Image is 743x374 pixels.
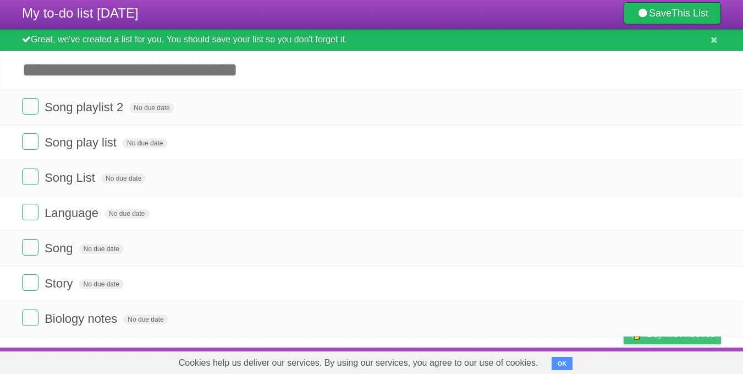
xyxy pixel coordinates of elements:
span: No due date [79,244,124,254]
span: Cookies help us deliver our services. By using our services, you agree to our use of cookies. [168,352,549,374]
span: Language [45,206,101,220]
span: No due date [101,174,146,183]
label: Done [22,274,38,291]
a: Privacy [609,350,638,371]
span: Song play list [45,135,119,149]
span: No due date [123,138,167,148]
a: Developers [514,350,558,371]
a: Terms [572,350,596,371]
span: Biology notes [45,312,120,326]
span: No due date [79,279,124,289]
span: No due date [129,103,174,113]
span: Song playlist 2 [45,100,126,114]
a: About [477,350,500,371]
label: Done [22,204,38,220]
b: This List [672,8,708,19]
span: No due date [123,315,168,324]
label: Done [22,310,38,326]
span: Story [45,277,75,290]
button: OK [552,357,573,370]
span: Song [45,241,75,255]
span: Song List [45,171,98,185]
label: Done [22,239,38,256]
label: Done [22,98,38,115]
span: My to-do list [DATE] [22,6,139,20]
span: Buy me a coffee [647,324,716,344]
label: Done [22,133,38,150]
a: SaveThis List [624,2,721,24]
a: Suggest a feature [652,350,721,371]
label: Done [22,169,38,185]
span: No due date [104,209,149,219]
